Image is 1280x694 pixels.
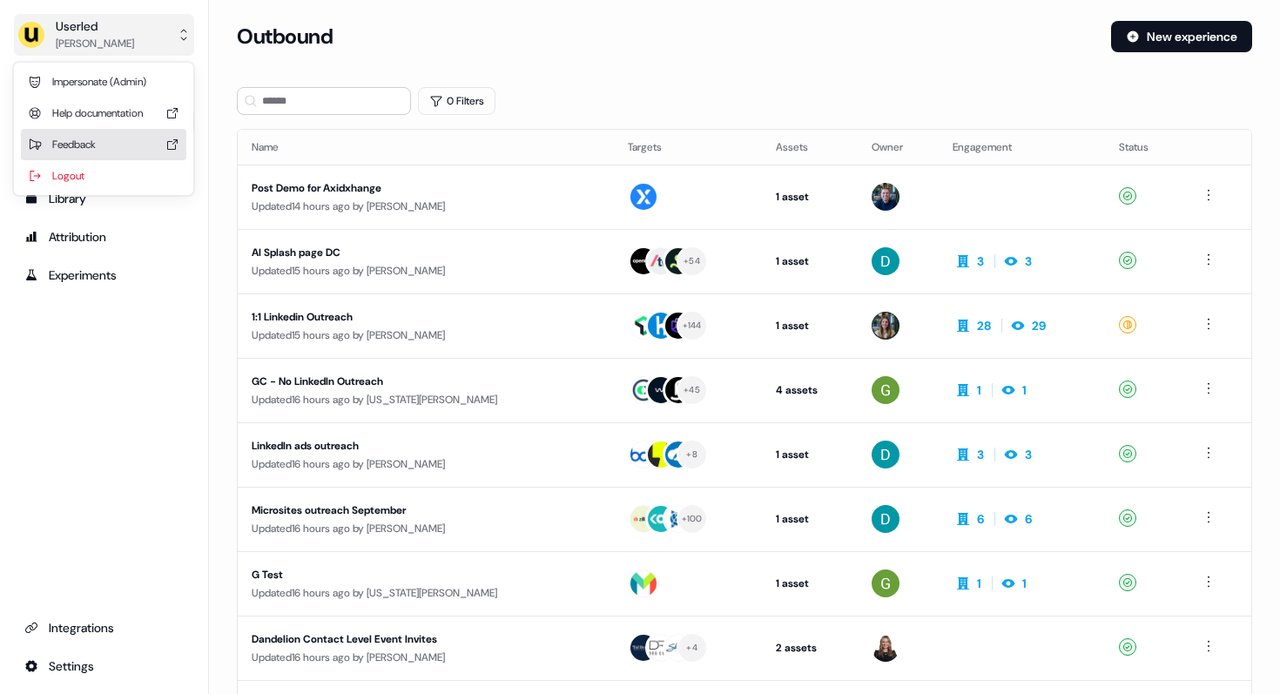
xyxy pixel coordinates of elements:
[56,35,134,52] div: [PERSON_NAME]
[21,160,186,192] div: Logout
[21,66,186,98] div: Impersonate (Admin)
[14,63,193,195] div: Userled[PERSON_NAME]
[21,98,186,129] div: Help documentation
[56,17,134,35] div: Userled
[14,14,194,56] button: Userled[PERSON_NAME]
[21,129,186,160] div: Feedback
